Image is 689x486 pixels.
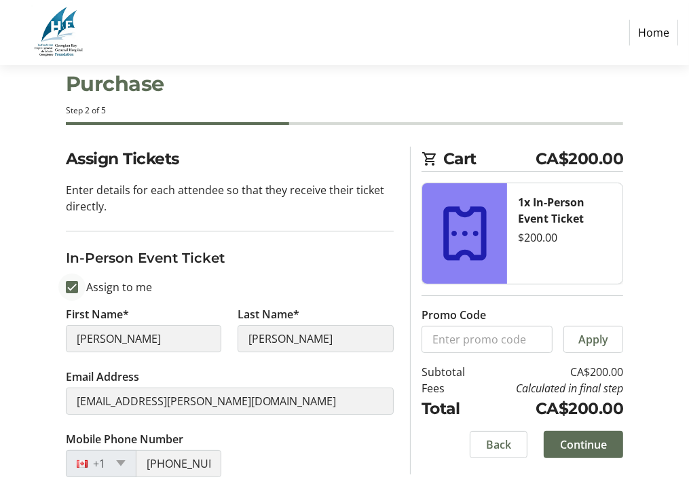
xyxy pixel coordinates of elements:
td: CA$200.00 [480,364,624,380]
label: Promo Code [422,307,486,323]
label: Last Name* [238,306,299,322]
button: Continue [544,431,623,458]
strong: 1x In-Person Event Ticket [518,195,584,226]
span: Apply [578,331,608,348]
img: Georgian Bay General Hospital Foundation's Logo [11,5,107,60]
input: Enter promo code [422,326,553,353]
td: Calculated in final step [480,380,624,396]
span: Back [486,436,511,453]
span: CA$200.00 [536,147,624,170]
div: $200.00 [518,229,612,246]
span: Continue [560,436,607,453]
h2: Assign Tickets [66,147,394,170]
h3: In-Person Event Ticket [66,248,394,268]
input: (506) 234-5678 [136,450,222,477]
td: Total [422,396,480,420]
label: First Name* [66,306,129,322]
h1: Purchase [66,69,624,99]
div: Step 2 of 5 [66,105,624,117]
label: Assign to me [78,279,152,295]
label: Email Address [66,369,139,385]
label: Mobile Phone Number [66,431,183,447]
td: Fees [422,380,480,396]
span: Cart [443,147,536,170]
td: CA$200.00 [480,396,624,420]
p: Enter details for each attendee so that they receive their ticket directly. [66,182,394,214]
button: Apply [563,326,623,353]
td: Subtotal [422,364,480,380]
button: Back [470,431,527,458]
a: Home [629,20,678,45]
